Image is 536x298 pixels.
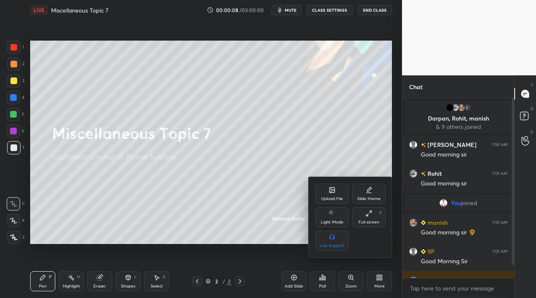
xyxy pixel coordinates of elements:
div: Light Mode [321,220,343,224]
div: Full screen [358,220,379,224]
div: Slide theme [357,197,381,201]
div: F [379,211,382,215]
div: Live Support [320,244,345,248]
div: Upload File [321,197,343,201]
